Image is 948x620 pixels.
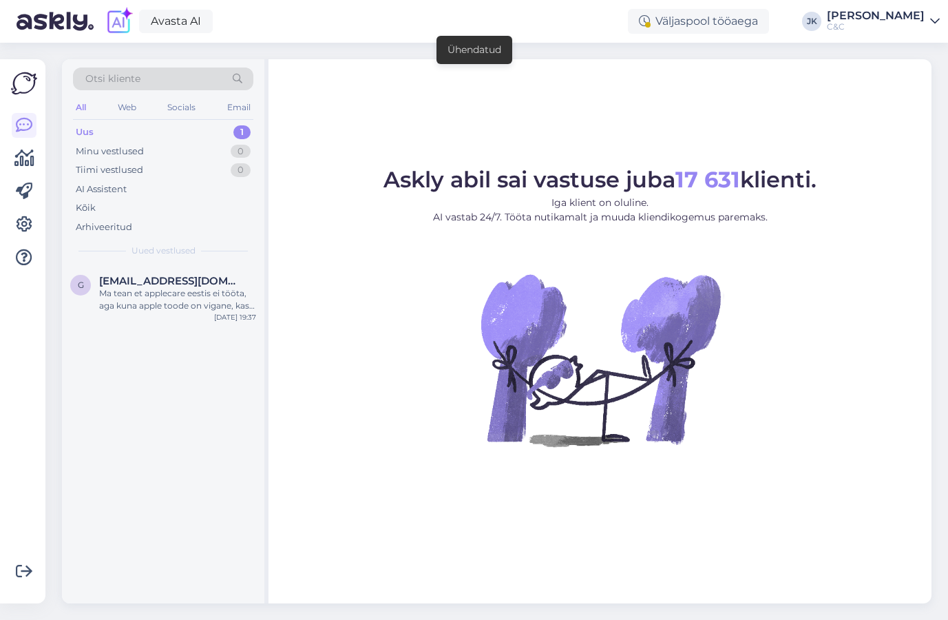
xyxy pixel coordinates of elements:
[675,166,740,193] b: 17 631
[85,72,140,86] span: Otsi kliente
[447,43,501,57] div: Ühendatud
[383,166,817,193] span: Askly abil sai vastuse juba klienti.
[165,99,198,116] div: Socials
[76,145,144,158] div: Minu vestlused
[78,280,84,290] span: G
[76,183,127,196] div: AI Assistent
[115,99,139,116] div: Web
[827,21,925,32] div: C&C
[214,312,256,322] div: [DATE] 19:37
[76,220,132,234] div: Arhiveeritud
[76,201,96,215] div: Kõik
[131,245,196,257] span: Uued vestlused
[99,287,256,312] div: Ma tean et applecare eestis ei tööta, aga kuna apple toode on vigane, kas teil ei ole kohustust s...
[476,236,724,484] img: No Chat active
[76,163,143,177] div: Tiimi vestlused
[76,125,94,139] div: Uus
[231,163,251,177] div: 0
[139,10,213,33] a: Avasta AI
[628,9,769,34] div: Väljaspool tööaega
[224,99,253,116] div: Email
[73,99,89,116] div: All
[105,7,134,36] img: explore-ai
[802,12,821,31] div: JK
[233,125,251,139] div: 1
[383,196,817,225] p: Iga klient on oluline. AI vastab 24/7. Tööta nutikamalt ja muuda kliendikogemus paremaks.
[11,70,37,96] img: Askly Logo
[827,10,925,21] div: [PERSON_NAME]
[827,10,940,32] a: [PERSON_NAME]C&C
[231,145,251,158] div: 0
[99,275,242,287] span: Gristerk@gmail.com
